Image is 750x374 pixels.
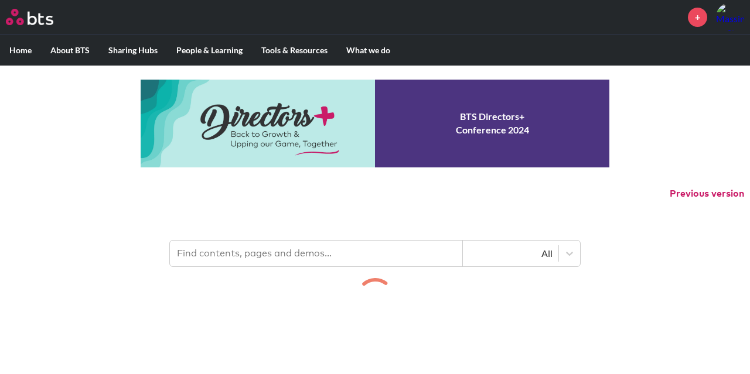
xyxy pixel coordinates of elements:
a: Conference 2024 [141,80,609,167]
label: About BTS [41,35,99,66]
div: All [469,247,553,260]
label: Tools & Resources [252,35,337,66]
img: Massimo Posarelli [716,3,744,31]
input: Find contents, pages and demos... [170,241,463,266]
a: + [688,8,707,27]
a: Profile [716,3,744,31]
label: What we do [337,35,400,66]
button: Previous version [670,187,744,200]
label: Sharing Hubs [99,35,167,66]
a: Go home [6,9,75,25]
img: BTS Logo [6,9,53,25]
label: People & Learning [167,35,252,66]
